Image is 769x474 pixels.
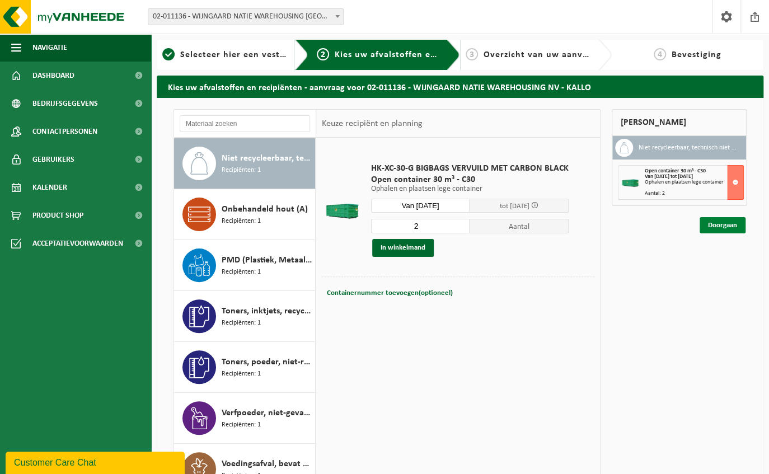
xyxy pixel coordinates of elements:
span: Dashboard [32,62,74,90]
span: Bevestiging [672,50,721,59]
span: Contactpersonen [32,118,97,146]
span: Toners, poeder, niet-recycleerbaar, niet gevaarlijk [222,355,312,369]
span: Navigatie [32,34,67,62]
span: Open container 30 m³ - C30 [645,168,706,174]
span: Recipiënten: 1 [222,216,261,227]
span: Recipiënten: 1 [222,165,261,176]
span: Product Shop [32,201,83,229]
button: PMD (Plastiek, Metaal, Drankkartons) (bedrijven) Recipiënten: 1 [174,240,316,291]
span: 3 [466,48,478,60]
span: Kies uw afvalstoffen en recipiënten [335,50,489,59]
span: Containernummer toevoegen(optioneel) [327,289,453,297]
span: 02-011136 - WIJNGAARD NATIE WAREHOUSING NV - KALLO [148,9,343,25]
a: 1Selecteer hier een vestiging [162,48,286,62]
span: Niet recycleerbaar, technisch niet verbrandbaar afval (brandbaar) [222,152,312,165]
button: Toners, inktjets, recycleerbaar, gevaarlijk Recipiënten: 1 [174,291,316,342]
span: Recipiënten: 1 [222,420,261,430]
div: Keuze recipiënt en planning [316,110,428,138]
button: Toners, poeder, niet-recycleerbaar, niet gevaarlijk Recipiënten: 1 [174,342,316,393]
span: Bedrijfsgegevens [32,90,98,118]
iframe: chat widget [6,449,187,474]
button: Onbehandeld hout (A) Recipiënten: 1 [174,189,316,240]
button: Containernummer toevoegen(optioneel) [326,285,454,301]
span: PMD (Plastiek, Metaal, Drankkartons) (bedrijven) [222,254,312,267]
span: Overzicht van uw aanvraag [484,50,602,59]
span: Selecteer hier een vestiging [180,50,301,59]
strong: Van [DATE] tot [DATE] [645,173,693,180]
span: Voedingsafval, bevat producten van dierlijke oorsprong, onverpakt, categorie 3 [222,457,312,471]
button: Verfpoeder, niet-gevaarlijk Recipiënten: 1 [174,393,316,444]
span: Recipiënten: 1 [222,318,261,328]
span: Open container 30 m³ - C30 [371,174,569,185]
div: [PERSON_NAME] [612,109,747,136]
span: Gebruikers [32,146,74,173]
span: tot [DATE] [500,203,529,210]
span: 1 [162,48,175,60]
button: Niet recycleerbaar, technisch niet verbrandbaar afval (brandbaar) Recipiënten: 1 [174,138,316,189]
h3: Niet recycleerbaar, technisch niet verbrandbaar afval (brandbaar) [639,139,738,157]
span: Kalender [32,173,67,201]
span: Toners, inktjets, recycleerbaar, gevaarlijk [222,304,312,318]
span: Verfpoeder, niet-gevaarlijk [222,406,312,420]
span: Acceptatievoorwaarden [32,229,123,257]
input: Materiaal zoeken [180,115,310,132]
div: Ophalen en plaatsen lege container [645,180,743,185]
span: 4 [654,48,666,60]
h2: Kies uw afvalstoffen en recipiënten - aanvraag voor 02-011136 - WIJNGAARD NATIE WAREHOUSING NV - ... [157,76,763,97]
p: Ophalen en plaatsen lege container [371,185,569,193]
a: Doorgaan [700,217,745,233]
span: Onbehandeld hout (A) [222,203,308,216]
span: Aantal [470,219,569,233]
span: Recipiënten: 1 [222,369,261,379]
div: Aantal: 2 [645,191,743,196]
span: 2 [317,48,329,60]
input: Selecteer datum [371,199,470,213]
span: Recipiënten: 1 [222,267,261,278]
span: HK-XC-30-G BIGBAGS VERVUILD MET CARBON BLACK [371,163,569,174]
button: In winkelmand [372,239,434,257]
span: 02-011136 - WIJNGAARD NATIE WAREHOUSING NV - KALLO [148,8,344,25]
